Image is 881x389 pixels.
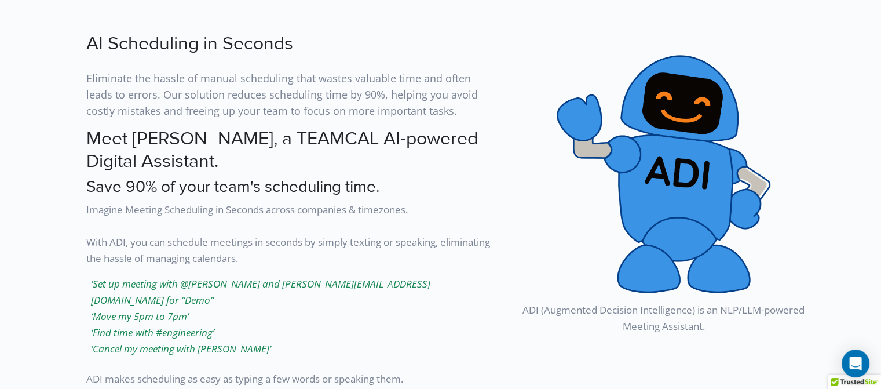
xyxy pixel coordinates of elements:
p: ADI (Augmented Decision Intelligence) is an NLP/LLM-powered Meeting Assistant. [511,293,816,335]
p: Eliminate the hassle of manual scheduling that wastes valuable time and often leads to errors. Ou... [86,61,498,119]
h2: Meet [PERSON_NAME], a TEAMCAL AI-powered Digital Assistant. [86,128,498,173]
p: Imagine Meeting Scheduling in Seconds across companies & timezones. With ADI, you can schedule me... [86,202,498,267]
p: ADI makes scheduling as easy as typing a few words or speaking them. [86,366,498,387]
div: Open Intercom Messenger [842,350,869,377]
i: ‘Set up meeting with @[PERSON_NAME] and [PERSON_NAME][EMAIL_ADDRESS][DOMAIN_NAME] for “Demo” ‘Mov... [91,277,430,355]
img: pic [557,55,770,293]
h2: AI Scheduling in Seconds [86,33,498,55]
h3: Save 90% of your team's scheduling time. [86,177,498,197]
